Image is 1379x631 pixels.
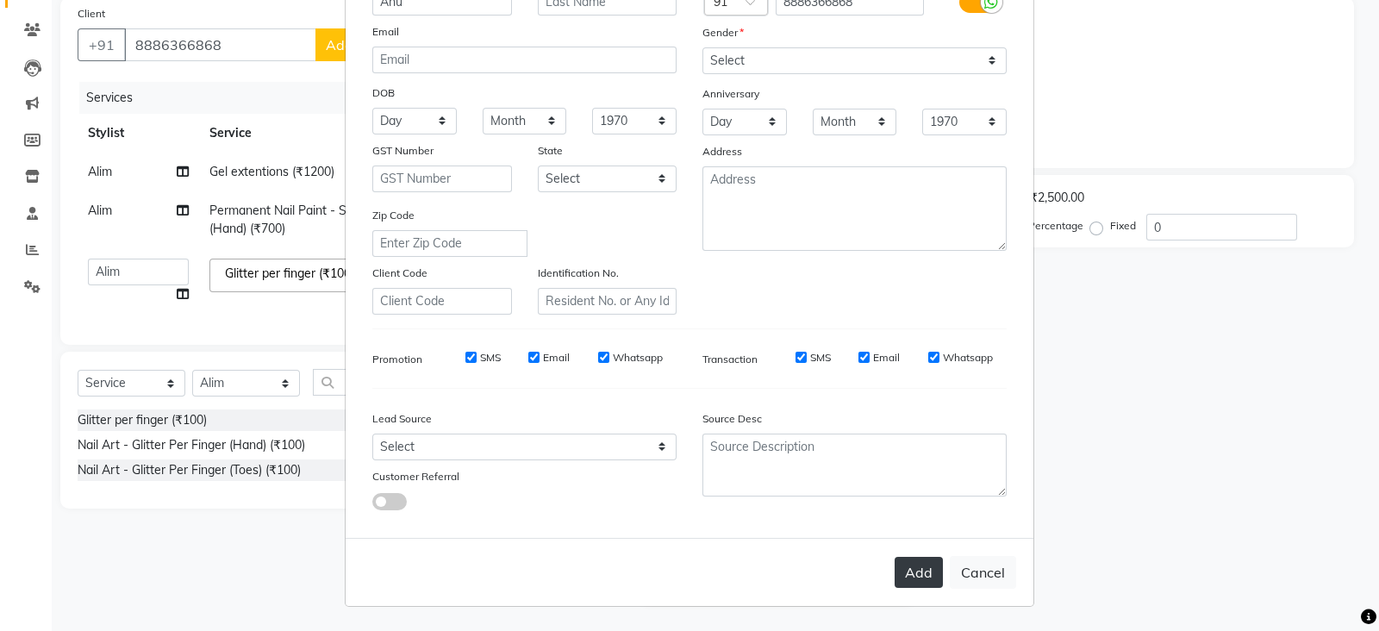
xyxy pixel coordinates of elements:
[372,288,512,315] input: Client Code
[538,266,619,281] label: Identification No.
[943,350,993,365] label: Whatsapp
[372,143,434,159] label: GST Number
[372,352,422,367] label: Promotion
[372,266,427,281] label: Client Code
[895,557,943,588] button: Add
[538,288,677,315] input: Resident No. or Any Id
[702,352,758,367] label: Transaction
[950,556,1016,589] button: Cancel
[543,350,570,365] label: Email
[372,166,512,192] input: GST Number
[480,350,501,365] label: SMS
[538,143,563,159] label: State
[372,24,399,40] label: Email
[372,208,415,223] label: Zip Code
[372,85,395,101] label: DOB
[372,47,677,73] input: Email
[702,25,744,41] label: Gender
[702,86,759,102] label: Anniversary
[372,230,527,257] input: Enter Zip Code
[702,411,762,427] label: Source Desc
[702,144,742,159] label: Address
[372,469,459,484] label: Customer Referral
[372,411,432,427] label: Lead Source
[613,350,663,365] label: Whatsapp
[873,350,900,365] label: Email
[810,350,831,365] label: SMS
